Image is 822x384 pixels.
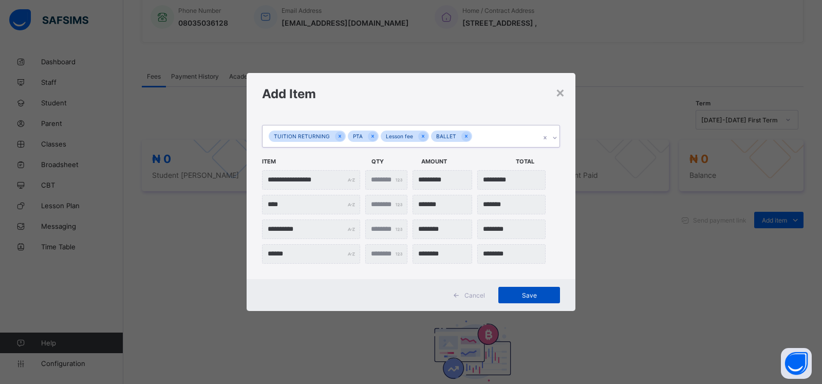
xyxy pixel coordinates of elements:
div: BALLET [431,131,461,142]
span: Amount [421,153,511,170]
h1: Add Item [262,86,560,101]
span: Save [506,291,552,299]
div: Lesson fee [381,131,418,142]
div: PTA [348,131,368,142]
span: Item [262,153,366,170]
div: TUITION RETURNING [269,131,335,142]
span: Cancel [464,291,485,299]
span: Total [516,153,561,170]
button: Open asap [781,348,812,379]
div: × [555,83,565,101]
span: Qty [371,153,416,170]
